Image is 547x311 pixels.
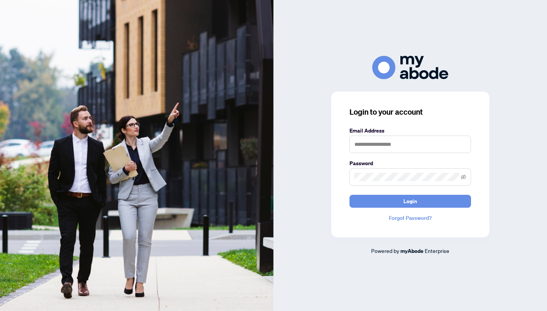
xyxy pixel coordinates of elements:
h3: Login to your account [349,107,471,117]
span: Powered by [371,247,399,254]
span: Login [403,195,417,207]
span: eye-invisible [461,174,466,180]
span: Enterprise [425,247,449,254]
button: Login [349,195,471,208]
img: ma-logo [372,56,448,79]
a: Forgot Password? [349,214,471,222]
a: myAbode [400,247,424,255]
label: Password [349,159,471,167]
label: Email Address [349,126,471,135]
